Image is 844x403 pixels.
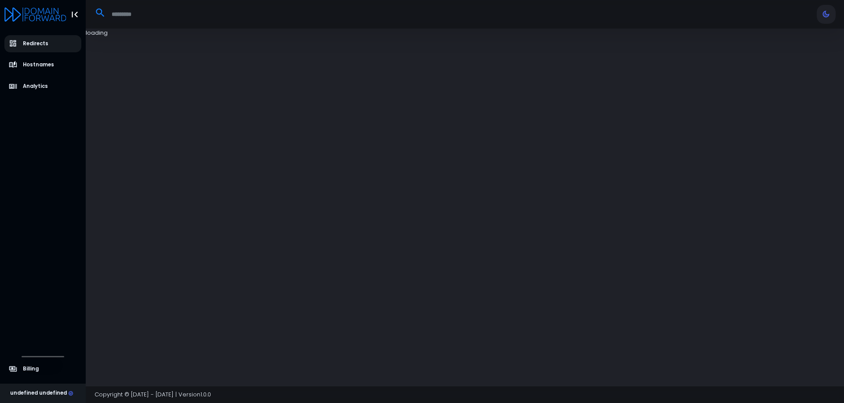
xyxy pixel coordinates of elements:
[4,78,82,95] a: Analytics
[10,389,73,397] div: undefined undefined
[23,83,48,90] span: Analytics
[23,40,48,47] span: Redirects
[4,35,82,52] a: Redirects
[23,365,39,373] span: Billing
[66,6,83,23] button: Toggle Aside
[86,29,108,386] div: loading
[4,360,82,378] a: Billing
[95,390,211,399] span: Copyright © [DATE] - [DATE] | Version 1.0.0
[4,56,82,73] a: Hostnames
[23,61,54,69] span: Hostnames
[4,8,66,20] a: Logo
